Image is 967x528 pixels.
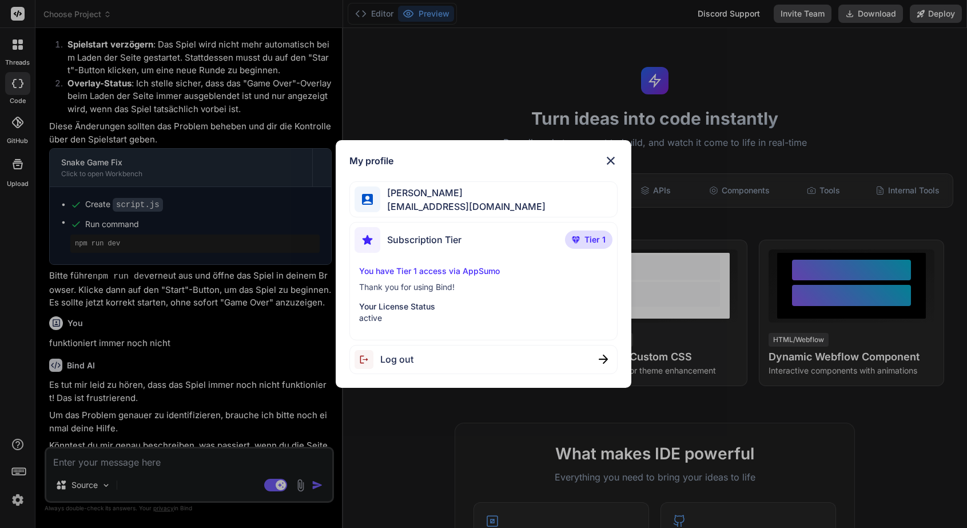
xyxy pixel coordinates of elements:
h1: My profile [349,154,393,168]
p: active [359,312,608,324]
p: You have Tier 1 access via AppSumo [359,265,608,277]
img: subscription [355,227,380,253]
p: Your License Status [359,301,608,312]
img: profile [362,194,373,205]
p: Thank you for using Bind! [359,281,608,293]
span: Tier 1 [584,234,606,245]
span: Subscription Tier [387,233,461,247]
img: close [604,154,618,168]
img: logout [355,350,380,369]
img: close [599,355,608,364]
img: premium [572,236,580,243]
span: [PERSON_NAME] [380,186,546,200]
span: [EMAIL_ADDRESS][DOMAIN_NAME] [380,200,546,213]
span: Log out [380,352,413,366]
